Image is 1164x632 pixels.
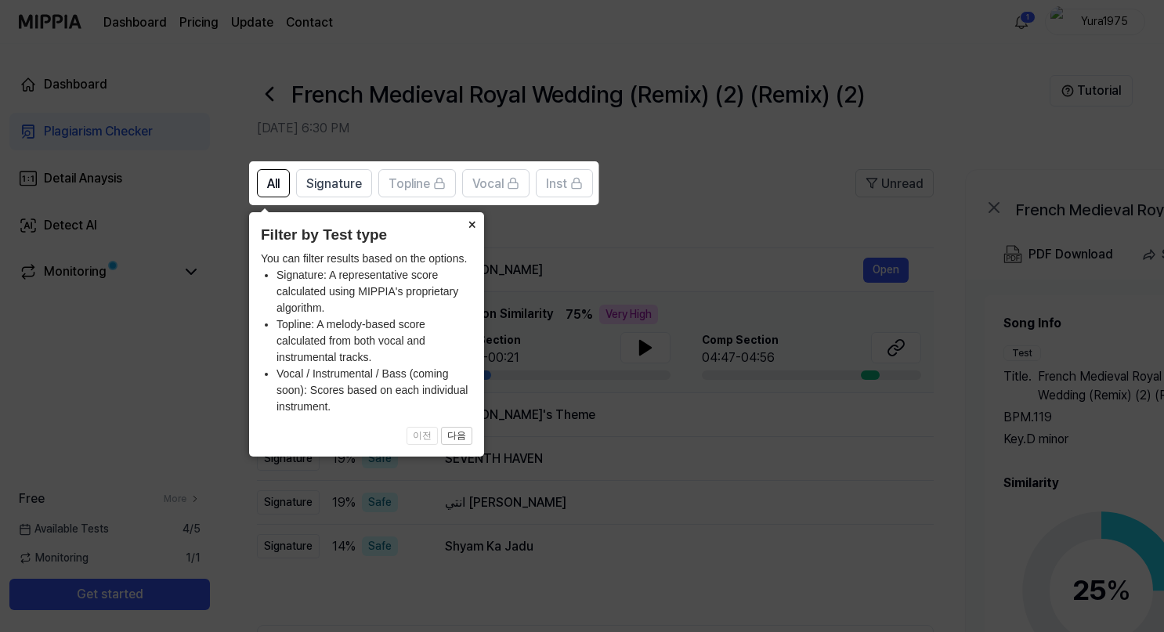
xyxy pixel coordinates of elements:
[472,175,504,193] span: Vocal
[306,175,362,193] span: Signature
[277,316,472,366] li: Topline: A melody-based score calculated from both vocal and instrumental tracks.
[261,251,472,415] div: You can filter results based on the options.
[267,175,280,193] span: All
[389,175,430,193] span: Topline
[261,224,472,247] header: Filter by Test type
[257,169,290,197] button: All
[378,169,456,197] button: Topline
[459,212,484,234] button: Close
[546,175,567,193] span: Inst
[441,427,472,446] button: 다음
[462,169,530,197] button: Vocal
[277,267,472,316] li: Signature: A representative score calculated using MIPPIA's proprietary algorithm.
[536,169,593,197] button: Inst
[277,366,472,415] li: Vocal / Instrumental / Bass (coming soon): Scores based on each individual instrument.
[296,169,372,197] button: Signature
